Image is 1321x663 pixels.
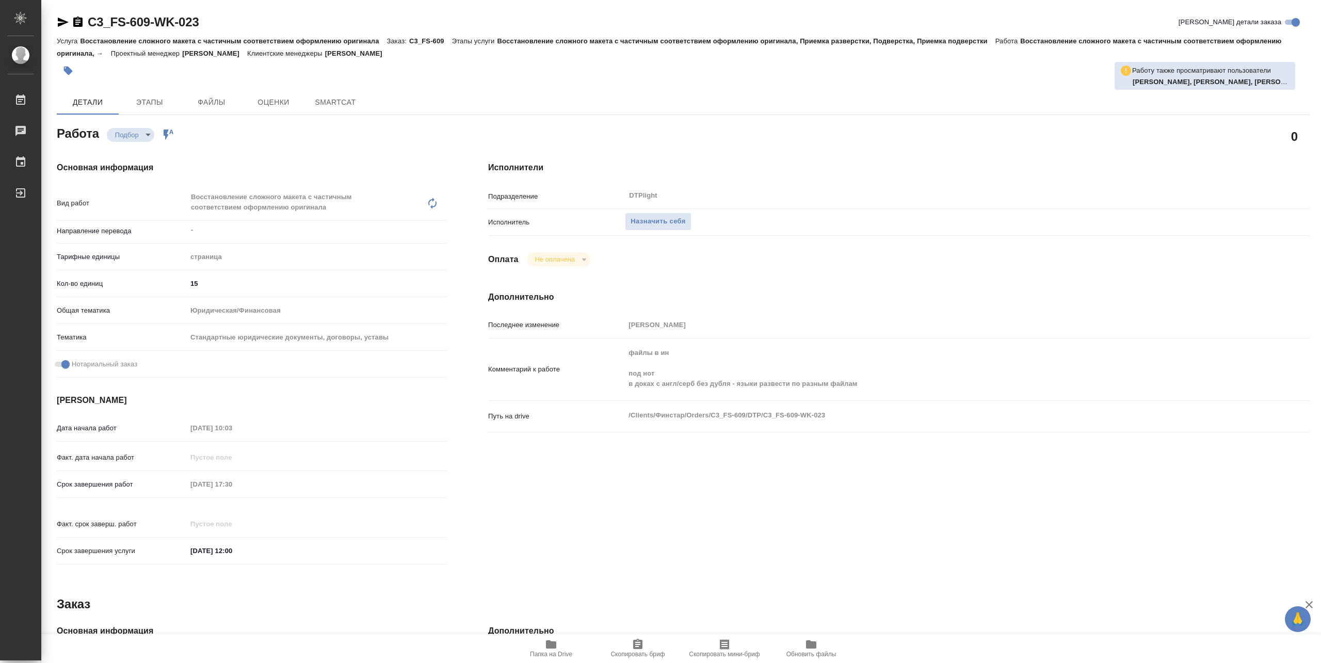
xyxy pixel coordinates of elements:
input: Пустое поле [187,450,277,465]
button: 🙏 [1285,606,1311,632]
textarea: файлы в ин под нот в доках с англ/серб без дубля - языки развести по разным файлам [625,344,1241,393]
h4: Основная информация [57,625,447,637]
span: Папка на Drive [530,651,572,658]
p: Кол-во единиц [57,279,187,289]
h4: Дополнительно [488,625,1310,637]
p: Направление перевода [57,226,187,236]
p: Заборова Александра, Васильева Ольга, Носкова Анна [1133,77,1290,87]
h2: Работа [57,123,99,142]
p: Клиентские менеджеры [247,50,325,57]
h2: Заказ [57,596,90,612]
p: Заказ: [387,37,409,45]
p: Комментарий к работе [488,364,625,375]
button: Скопировать ссылку [72,16,84,28]
p: Срок завершения работ [57,479,187,490]
span: Оценки [249,96,298,109]
h2: 0 [1291,127,1298,145]
p: Тарифные единицы [57,252,187,262]
p: Работу также просматривают пользователи [1132,66,1271,76]
button: Папка на Drive [508,634,594,663]
p: Дата начала работ [57,423,187,433]
button: Добавить тэг [57,59,79,82]
button: Обновить файлы [768,634,855,663]
p: [PERSON_NAME] [325,50,390,57]
p: Подразделение [488,191,625,202]
p: Общая тематика [57,305,187,316]
h4: Дополнительно [488,291,1310,303]
h4: Оплата [488,253,519,266]
p: Исполнитель [488,217,625,228]
div: Подбор [107,128,154,142]
span: 🙏 [1289,608,1307,630]
p: Восстановление сложного макета с частичным соответствием оформлению оригинала, Приемка разверстки... [497,37,995,45]
button: Не оплачена [532,255,578,264]
p: Вид работ [57,198,187,208]
span: Скопировать мини-бриф [689,651,760,658]
p: Тематика [57,332,187,343]
b: [PERSON_NAME], [PERSON_NAME], [PERSON_NAME] [1133,78,1312,86]
h4: Основная информация [57,161,447,174]
span: Файлы [187,96,236,109]
p: [PERSON_NAME] [182,50,247,57]
button: Подбор [112,131,142,139]
p: C3_FS-609 [409,37,452,45]
input: Пустое поле [187,477,277,492]
textarea: /Clients/Финстар/Orders/C3_FS-609/DTP/C3_FS-609-WK-023 [625,407,1241,424]
span: Назначить себя [631,216,685,228]
span: Нотариальный заказ [72,359,137,369]
p: Этапы услуги [452,37,497,45]
button: Скопировать мини-бриф [681,634,768,663]
div: Юридическая/Финансовая [187,302,447,319]
button: Назначить себя [625,213,691,231]
input: Пустое поле [187,421,277,435]
p: Услуга [57,37,80,45]
span: Этапы [125,96,174,109]
div: страница [187,248,447,266]
div: Стандартные юридические документы, договоры, уставы [187,329,447,346]
span: Обновить файлы [786,651,836,658]
p: Проектный менеджер [111,50,182,57]
p: Восстановление сложного макета с частичным соответствием оформлению оригинала [80,37,386,45]
button: Скопировать ссылку для ЯМессенджера [57,16,69,28]
p: Путь на drive [488,411,625,422]
p: Факт. срок заверш. работ [57,519,187,529]
span: Скопировать бриф [610,651,665,658]
h4: [PERSON_NAME] [57,394,447,407]
span: SmartCat [311,96,360,109]
p: Работа [995,37,1021,45]
input: Пустое поле [187,516,277,531]
h4: Исполнители [488,161,1310,174]
input: Пустое поле [625,317,1241,332]
p: Последнее изменение [488,320,625,330]
p: Факт. дата начала работ [57,452,187,463]
span: [PERSON_NAME] детали заказа [1179,17,1281,27]
a: C3_FS-609-WK-023 [88,15,199,29]
input: ✎ Введи что-нибудь [187,276,447,291]
button: Скопировать бриф [594,634,681,663]
p: Срок завершения услуги [57,546,187,556]
span: Детали [63,96,112,109]
input: ✎ Введи что-нибудь [187,543,277,558]
div: Подбор [527,252,590,266]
